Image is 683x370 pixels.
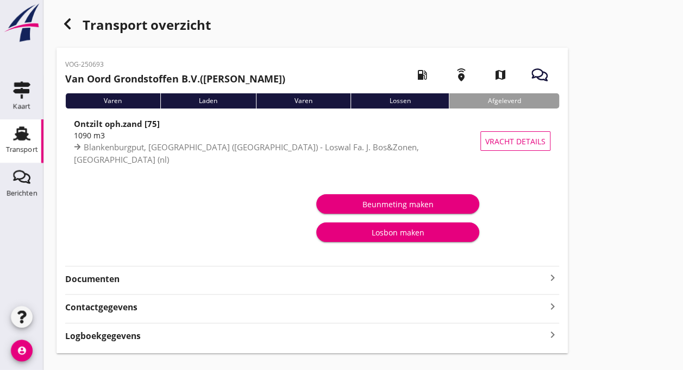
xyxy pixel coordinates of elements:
i: local_gas_station [407,60,437,90]
div: Afgeleverd [449,93,559,109]
strong: Ontzilt oph.zand [75] [74,118,160,129]
i: keyboard_arrow_right [546,328,559,342]
div: Losbon maken [325,227,471,238]
div: 1090 m3 [74,130,485,141]
div: Varen [65,93,160,109]
div: Beunmeting maken [325,199,471,210]
i: emergency_share [446,60,477,90]
i: keyboard_arrow_right [546,299,559,314]
span: Blankenburgput, [GEOGRAPHIC_DATA] ([GEOGRAPHIC_DATA]) - Loswal Fa. J. Bos&Zonen, [GEOGRAPHIC_DATA... [74,142,419,165]
strong: Contactgegevens [65,301,137,314]
strong: Van Oord Grondstoffen B.V. [65,72,200,85]
div: Laden [160,93,256,109]
h2: ([PERSON_NAME]) [65,72,285,86]
img: logo-small.a267ee39.svg [2,3,41,43]
button: Vracht details [480,131,550,151]
i: map [485,60,516,90]
div: Berichten [7,189,37,196]
strong: Logboekgegevens [65,330,141,342]
button: Beunmeting maken [316,194,479,214]
div: Transport overzicht [57,13,568,39]
span: Vracht details [485,136,546,147]
i: account_circle [11,340,33,361]
strong: Documenten [65,273,546,285]
button: Losbon maken [316,222,479,242]
div: Varen [256,93,351,109]
div: Kaart [13,103,30,110]
a: Ontzilt oph.zand [75]1090 m3Blankenburgput, [GEOGRAPHIC_DATA] ([GEOGRAPHIC_DATA]) - Loswal Fa. J.... [65,117,559,165]
div: Lossen [350,93,449,109]
p: VOG-250693 [65,60,285,69]
div: Transport [6,146,38,153]
i: keyboard_arrow_right [546,271,559,284]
